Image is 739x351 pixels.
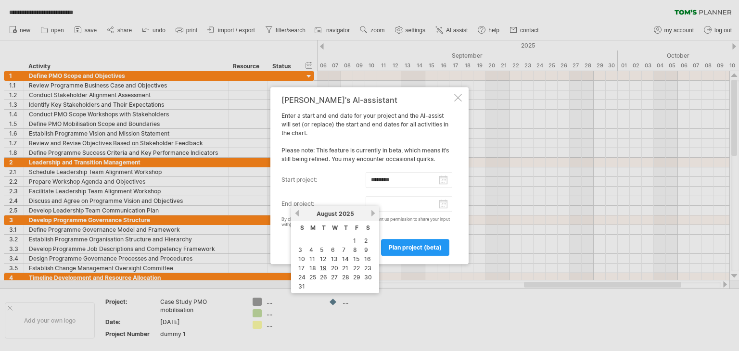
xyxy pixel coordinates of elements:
a: 21 [341,263,349,273]
a: 14 [341,254,350,263]
a: next [369,210,377,217]
a: plan project (beta) [381,239,449,256]
a: 1 [352,236,357,245]
a: 10 [297,254,306,263]
div: [PERSON_NAME]'s AI-assistant [281,96,452,104]
a: 27 [330,273,339,282]
span: 2025 [339,210,354,217]
a: 24 [297,273,306,282]
div: By clicking the 'plan project (beta)' button you grant us permission to share your input with for... [281,217,452,227]
span: Thursday [344,224,348,231]
a: 30 [363,273,373,282]
span: Saturday [366,224,370,231]
label: end project: [281,196,366,212]
a: 12 [319,254,327,263]
a: 26 [319,273,328,282]
a: 16 [363,254,372,263]
a: 20 [330,263,339,273]
a: 9 [363,245,369,254]
a: 19 [319,263,328,273]
a: 29 [352,273,361,282]
a: 18 [308,263,317,273]
label: start project: [281,172,366,188]
span: Sunday [300,224,304,231]
a: 25 [308,273,317,282]
a: 5 [319,245,324,254]
a: 7 [341,245,346,254]
a: 28 [341,273,350,282]
a: 2 [363,236,369,245]
a: 13 [330,254,339,263]
a: 4 [308,245,314,254]
a: 3 [297,245,303,254]
a: 31 [297,282,306,291]
a: previous [293,210,301,217]
span: Wednesday [332,224,338,231]
a: OpenAI [290,222,305,227]
a: 8 [352,245,358,254]
a: 22 [352,263,361,273]
a: 23 [363,263,372,273]
span: Monday [310,224,316,231]
div: Enter a start and end date for your project and the AI-assist will set (or replace) the start and... [281,96,452,255]
a: 15 [352,254,360,263]
span: plan project (beta) [389,244,442,251]
span: Friday [355,224,358,231]
a: 6 [330,245,336,254]
a: 17 [297,263,306,273]
a: 11 [308,254,316,263]
span: Tuesday [322,224,326,231]
span: August [317,210,337,217]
